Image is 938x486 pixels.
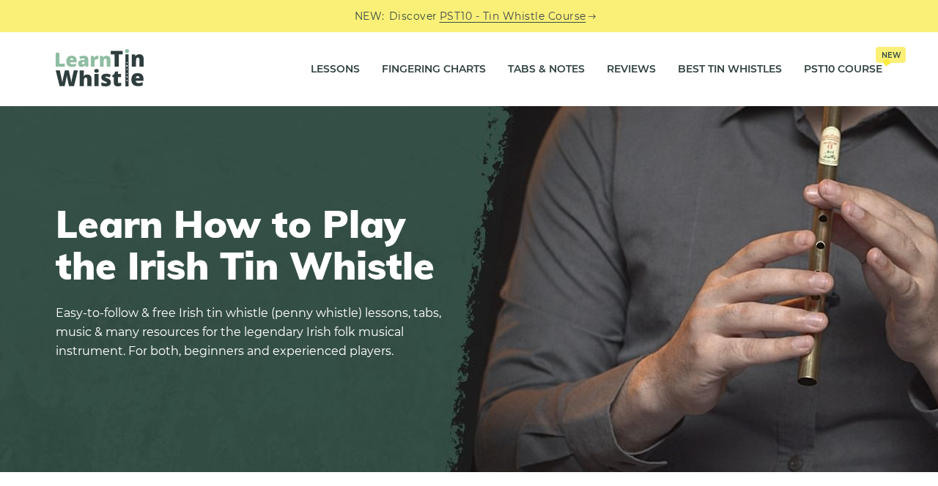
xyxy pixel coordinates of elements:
a: Best Tin Whistles [678,51,782,88]
a: Fingering Charts [382,51,486,88]
a: Tabs & Notes [508,51,585,88]
p: Easy-to-follow & free Irish tin whistle (penny whistle) lessons, tabs, music & many resources for... [56,304,451,361]
a: Reviews [607,51,656,88]
a: PST10 CourseNew [804,51,882,88]
span: New [876,47,906,63]
a: Lessons [311,51,360,88]
img: LearnTinWhistle.com [56,49,144,86]
h1: Learn How to Play the Irish Tin Whistle [56,203,451,286]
